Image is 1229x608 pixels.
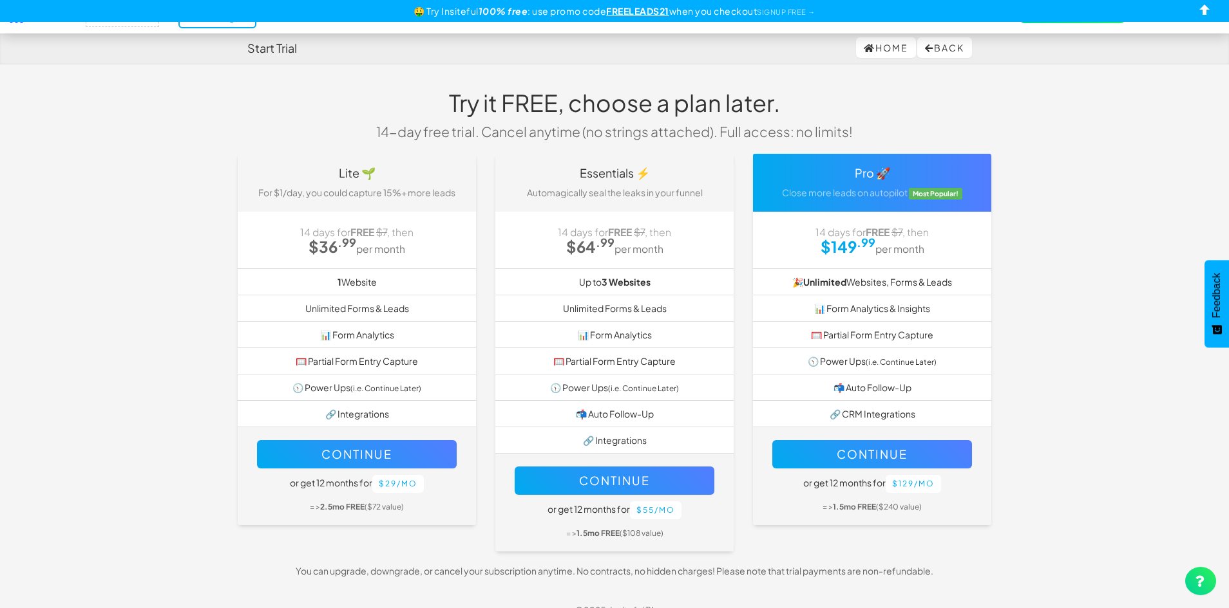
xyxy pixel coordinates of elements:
[300,226,414,238] span: 14 days for , then
[515,466,714,495] button: Continue
[857,235,875,250] sup: .99
[558,226,671,238] span: 14 days for , then
[495,347,734,374] li: 🥅 Partial Form Entry Capture
[608,226,632,238] strong: FREE
[367,90,862,116] h1: Try it FREE, choose a plan later.
[238,347,476,374] li: 🥅 Partial Form Entry Capture
[505,167,724,180] h4: Essentials ⚡
[479,5,528,17] b: 100% free
[1205,260,1229,347] button: Feedback - Show survey
[782,187,908,198] span: Close more leads on autopilot
[505,186,724,199] p: Automagically seal the leaks in your funnel
[367,122,862,141] p: 14-day free trial. Cancel anytime (no strings attached). Full access: no limits!
[257,440,457,468] button: Continue
[309,237,356,256] strong: $36
[753,400,991,427] li: 🔗 CRM Integrations
[891,226,902,238] strike: $7
[566,528,663,538] small: = > ($108 value)
[356,243,405,255] small: per month
[495,374,734,401] li: 🕥 Power Ups
[753,321,991,348] li: 🥅 Partial Form Entry Capture
[238,400,476,427] li: 🔗 Integrations
[608,383,679,393] small: (i.e. Continue Later)
[350,226,374,238] strong: FREE
[596,235,614,250] sup: .99
[372,475,424,493] button: $29/mo
[576,528,620,538] b: 1.5mo FREE
[757,8,815,16] a: SIGNUP FREE →
[602,276,651,288] b: 3 Websites
[606,5,669,17] u: FREELEADS21
[753,268,991,295] li: 🎉 Websites, Forms & Leads
[495,295,734,322] li: Unlimited Forms & Leads
[338,235,356,250] sup: .99
[247,42,297,55] h4: Start Trial
[238,321,476,348] li: 📊 Form Analytics
[634,226,645,238] strike: $7
[821,237,875,256] strong: $149
[1211,273,1223,318] span: Feedback
[310,502,404,511] small: = > ($72 value)
[495,268,734,295] li: Up to
[803,276,846,288] strong: Unlimited
[257,475,457,493] h5: or get 12 months for
[495,427,734,454] li: 🔗 Integrations
[630,501,681,519] button: $55/mo
[763,167,982,180] h4: Pro 🚀
[350,383,421,393] small: (i.e. Continue Later)
[917,37,972,58] button: Back
[238,295,476,322] li: Unlimited Forms & Leads
[909,188,963,199] span: Most Popular!
[247,186,466,199] p: For $1/day, you could capture 15%+ more leads
[614,243,663,255] small: per month
[856,37,916,58] a: Home
[228,564,1001,577] p: You can upgrade, downgrade, or cancel your subscription anytime. No contracts, no hidden charges!...
[753,295,991,322] li: 📊 Form Analytics & Insights
[886,475,941,493] button: $129/mo
[866,226,890,238] strong: FREE
[515,501,714,519] h5: or get 12 months for
[320,502,365,511] b: 2.5mo FREE
[376,226,387,238] strike: $7
[247,167,466,180] h4: Lite 🌱
[566,237,614,256] strong: $64
[238,374,476,401] li: 🕥 Power Ups
[753,374,991,401] li: 📬 Auto Follow-Up
[815,226,929,238] span: 14 days for , then
[833,502,876,511] b: 1.5mo FREE
[875,243,924,255] small: per month
[866,357,937,367] small: (i.e. Continue Later)
[238,268,476,295] li: Website
[495,400,734,427] li: 📬 Auto Follow-Up
[772,440,972,468] button: Continue
[823,502,922,511] small: = > ($240 value)
[495,321,734,348] li: 📊 Form Analytics
[338,276,341,288] b: 1
[772,475,972,493] h5: or get 12 months for
[753,347,991,374] li: 🕥 Power Ups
